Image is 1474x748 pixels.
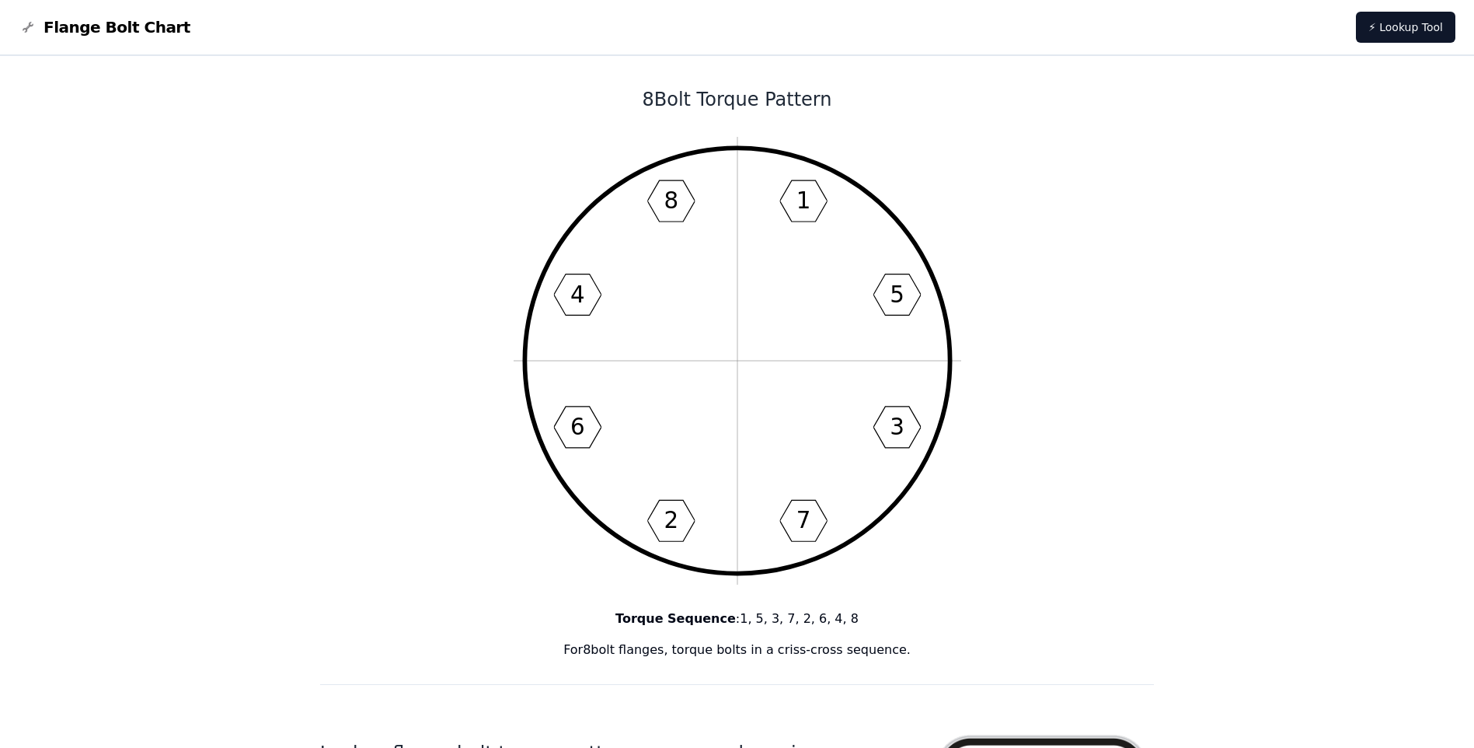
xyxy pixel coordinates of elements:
[320,610,1155,628] p: : 1, 5, 3, 7, 2, 6, 4, 8
[570,281,585,308] text: 4
[320,87,1155,112] h1: 8 Bolt Torque Pattern
[1356,12,1455,43] a: ⚡ Lookup Tool
[19,16,190,38] a: Flange Bolt Chart LogoFlange Bolt Chart
[796,507,810,533] text: 7
[44,16,190,38] span: Flange Bolt Chart
[664,187,678,214] text: 8
[796,187,810,214] text: 1
[615,611,736,626] b: Torque Sequence
[890,281,904,308] text: 5
[890,414,904,440] text: 3
[664,507,678,533] text: 2
[19,18,37,37] img: Flange Bolt Chart Logo
[320,641,1155,659] p: For 8 bolt flanges, torque bolts in a criss-cross sequence.
[570,414,585,440] text: 6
